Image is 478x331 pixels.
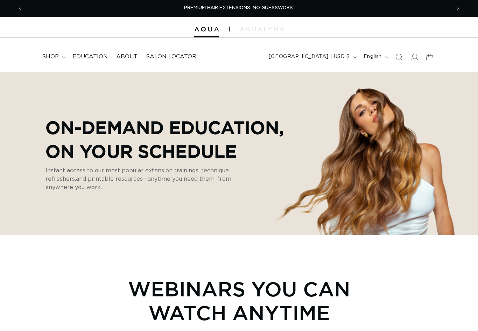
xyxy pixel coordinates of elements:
a: About [112,49,142,65]
span: Salon Locator [146,53,196,60]
span: [GEOGRAPHIC_DATA] | USD $ [269,53,350,60]
span: About [116,53,138,60]
span: English [364,53,382,60]
img: aqualyna.com [240,27,284,31]
summary: Search [391,49,407,65]
summary: shop [38,49,68,65]
h2: Webinars You Can Watch Anytime [99,277,379,324]
span: PREMIUM HAIR EXTENSIONS. NO GUESSWORK. [184,6,294,10]
button: Previous announcement [12,2,28,15]
p: Instant access to our most popular extension trainings, technique refreshers,and printable resour... [45,166,248,192]
span: Education [72,53,108,60]
a: Education [68,49,112,65]
p: On-Demand Education, On Your Schedule [45,115,284,163]
button: [GEOGRAPHIC_DATA] | USD $ [265,50,359,64]
button: English [359,50,391,64]
button: Next announcement [450,2,466,15]
span: shop [42,53,59,60]
a: Salon Locator [142,49,201,65]
img: Aqua Hair Extensions [194,27,219,32]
